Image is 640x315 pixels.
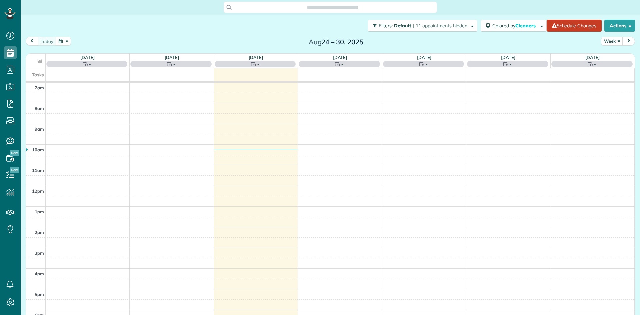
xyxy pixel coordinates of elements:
span: Cleaners [515,23,537,29]
span: Default [394,23,412,29]
span: | 11 appointments hidden [413,23,467,29]
span: 1pm [35,209,44,214]
span: - [257,61,259,67]
span: 12pm [32,188,44,194]
span: - [173,61,175,67]
span: - [426,61,428,67]
span: 10am [32,147,44,152]
span: - [594,61,596,67]
button: prev [26,37,38,46]
button: next [622,37,635,46]
span: 3pm [35,250,44,256]
span: Colored by [492,23,538,29]
button: today [38,37,56,46]
a: [DATE] [165,55,179,60]
span: New [10,150,19,156]
span: 7am [35,85,44,90]
button: Colored byCleaners [481,20,547,32]
h2: 24 – 30, 2025 [294,38,378,46]
a: [DATE] [333,55,347,60]
button: Week [601,37,623,46]
span: 4pm [35,271,44,276]
a: [DATE] [417,55,431,60]
span: 8am [35,106,44,111]
a: [DATE] [249,55,263,60]
a: [DATE] [80,55,95,60]
span: - [510,61,512,67]
span: Filters: [379,23,393,29]
span: - [341,61,343,67]
a: Schedule Changes [547,20,602,32]
span: 5pm [35,292,44,297]
a: [DATE] [585,55,600,60]
a: Filters: Default | 11 appointments hidden [364,20,477,32]
a: [DATE] [501,55,515,60]
span: Search ZenMaid… [314,4,351,11]
span: Aug [309,38,322,46]
button: Actions [604,20,635,32]
button: Filters: Default | 11 appointments hidden [368,20,477,32]
span: Tasks [32,72,44,77]
span: 11am [32,168,44,173]
span: New [10,167,19,173]
span: 9am [35,126,44,132]
span: 2pm [35,230,44,235]
span: - [89,61,91,67]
